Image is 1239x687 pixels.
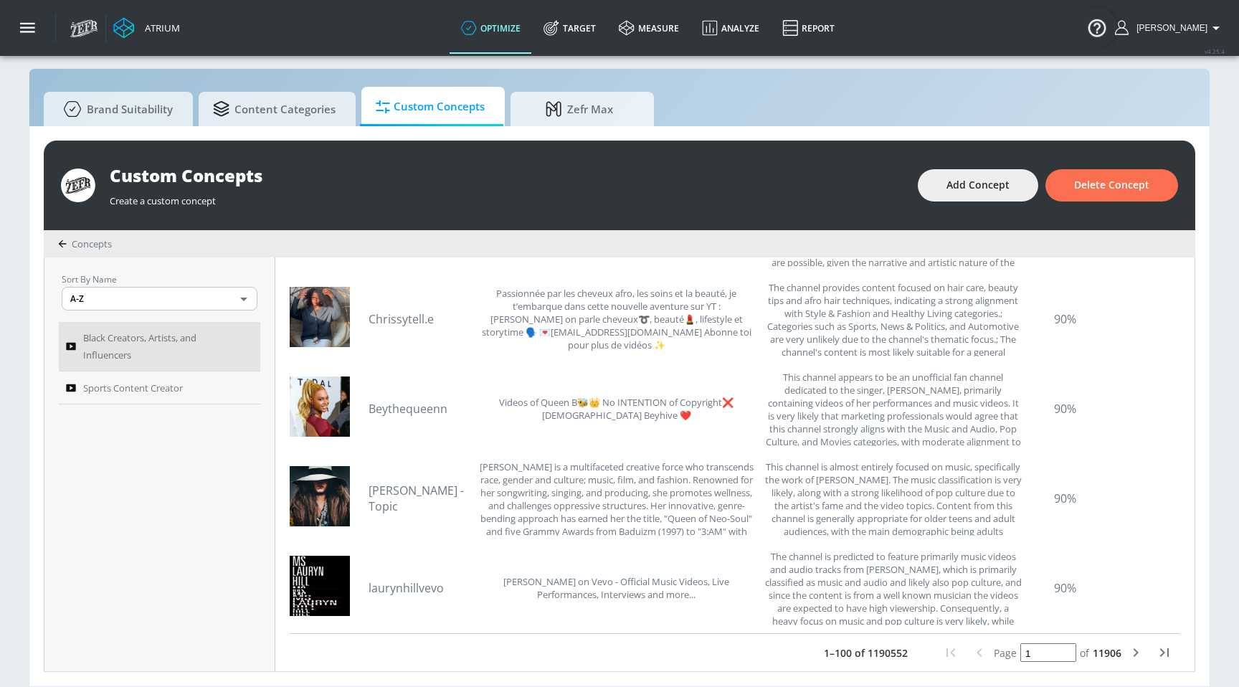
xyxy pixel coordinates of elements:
[1030,460,1101,536] div: 90%
[1030,550,1101,625] div: 90%
[1030,281,1101,356] div: 90%
[58,92,173,126] span: Brand Suitability
[764,460,1023,536] div: This channel is almost entirely focused on music, specifically the work of Erykah Badu. The music...
[1020,643,1076,662] input: page
[290,466,350,526] img: UCxUb-_eniV4jqmipDxroS9g
[1121,638,1150,667] button: next page
[369,401,469,417] a: Beythequeenn
[764,371,1023,446] div: This channel appears to be an unofficial fan channel dedicated to the singer, Beyoncé, primarily ...
[1150,638,1179,667] button: last page
[83,329,234,364] span: Black Creators, Artists, and Influencers
[59,371,260,404] a: Sports Content Creator
[290,287,350,347] img: UCW-Bfv-KAA5h9i2kfzFM-Cg
[476,371,756,446] div: Videos of Queen B🐝👑 No INTENTION of Copyright❌ Male Beyhive ❤️
[1115,19,1225,37] button: [PERSON_NAME]
[918,169,1038,202] button: Add Concept
[369,580,469,596] a: laurynhillvevo
[824,645,908,660] p: 1–100 of 1190552
[764,550,1023,625] div: The channel is predicted to feature primarily music videos and audio tracks from Lauryn Hill, whi...
[1045,169,1178,202] button: Delete Concept
[1131,23,1207,33] span: login as: justin.nim@zefr.com
[58,237,112,250] div: Concepts
[450,2,532,54] a: optimize
[110,187,903,207] div: Create a custom concept
[690,2,771,54] a: Analyze
[1205,47,1225,55] span: v 4.25.4
[1030,371,1101,446] div: 90%
[62,272,257,287] p: Sort By Name
[113,17,180,39] a: Atrium
[290,376,350,437] img: UCP_Ea4TTiT1XRh1l9BMPWEA
[771,2,846,54] a: Report
[83,379,183,397] span: Sports Content Creator
[994,643,1121,662] div: Set page and press "Enter"
[476,550,756,625] div: Lauryn Hill on Vevo - Official Music Videos, Live Performances, Interviews and more...
[213,92,336,126] span: Content Categories
[62,287,257,311] div: A-Z
[376,90,485,124] span: Custom Concepts
[532,2,607,54] a: Target
[607,2,690,54] a: measure
[369,483,469,514] a: [PERSON_NAME] - Topic
[369,311,469,327] a: Chrissytell.e
[1093,646,1121,660] span: 11906
[764,281,1023,356] div: The channel provides content focused on hair care, beauty tips and afro hair techniques, indicati...
[290,556,350,616] img: UCxISpPHkXV4RmeqOO4Z04Lg
[139,22,180,34] div: Atrium
[946,176,1010,194] span: Add Concept
[1074,176,1149,194] span: Delete Concept
[476,281,756,356] div: Passionnée par les cheveux afro, les soins et la beauté, je t’embarque dans cette nouvelle aventu...
[59,322,260,371] a: Black Creators, Artists, and Influencers
[1077,7,1117,47] button: Open Resource Center
[525,92,634,126] span: Zefr Max
[476,460,756,536] div: Erykah Badu is a multifaceted creative force who transcends race, gender and culture; music, film...
[110,164,903,187] div: Custom Concepts
[72,237,112,250] span: Concepts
